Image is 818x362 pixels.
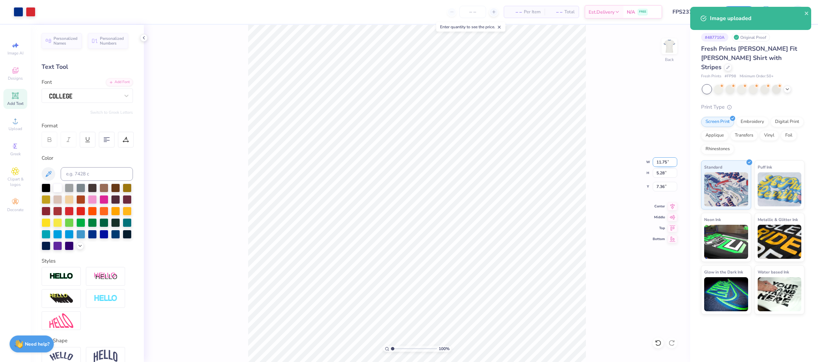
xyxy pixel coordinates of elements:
[736,117,769,127] div: Embroidery
[42,122,134,130] div: Format
[771,117,804,127] div: Digital Print
[49,313,73,328] img: Free Distort
[725,74,736,79] span: # FP98
[740,74,774,79] span: Minimum Order: 50 +
[804,9,809,17] button: close
[94,272,118,281] img: Shadow
[459,6,486,18] input: – –
[704,268,743,276] span: Glow in the Dark Ink
[701,117,734,127] div: Screen Print
[663,40,676,53] img: Back
[61,167,133,181] input: e.g. 7428 c
[439,346,450,352] span: 100 %
[704,277,748,311] img: Glow in the Dark Ink
[589,9,615,16] span: Est. Delivery
[7,207,24,213] span: Decorate
[42,154,133,162] div: Color
[653,226,665,231] span: Top
[100,36,124,46] span: Personalized Numbers
[758,277,802,311] img: Water based Ink
[10,151,21,157] span: Greek
[667,5,717,19] input: Untitled Design
[653,215,665,220] span: Middle
[701,74,721,79] span: Fresh Prints
[758,172,802,206] img: Puff Ink
[54,36,78,46] span: Personalized Names
[106,78,133,86] div: Add Font
[701,130,728,141] div: Applique
[701,144,734,154] div: Rhinestones
[9,126,22,131] span: Upload
[42,62,133,72] div: Text Tool
[42,257,133,265] div: Styles
[42,337,133,345] div: Text Shape
[704,163,722,171] span: Standard
[639,10,646,14] span: FREE
[524,9,541,16] span: Per Item
[653,237,665,241] span: Bottom
[564,9,575,16] span: Total
[3,176,27,187] span: Clipart & logos
[627,9,635,16] span: N/A
[704,225,748,259] img: Neon Ink
[758,216,798,223] span: Metallic & Glitter Ink
[758,225,802,259] img: Metallic & Glitter Ink
[8,76,23,81] span: Designs
[730,130,758,141] div: Transfers
[94,295,118,302] img: Negative Space
[7,50,24,56] span: Image AI
[758,163,772,171] span: Puff Ink
[549,9,562,16] span: – –
[49,293,73,304] img: 3d Illusion
[704,172,748,206] img: Standard
[710,14,806,22] div: Image uploaded
[7,101,24,106] span: Add Text
[701,45,797,71] span: Fresh Prints [PERSON_NAME] Fit [PERSON_NAME] Shirt with Stripes
[653,204,665,209] span: Center
[732,33,770,42] div: Original Proof
[781,130,797,141] div: Foil
[49,352,73,361] img: Arc
[90,110,133,115] button: Switch to Greek Letters
[701,33,728,42] div: # 487710A
[436,22,505,32] div: Enter quantity to see the price.
[704,216,721,223] span: Neon Ink
[701,103,804,111] div: Print Type
[25,341,49,347] strong: Need help?
[758,268,789,276] span: Water based Ink
[508,9,522,16] span: – –
[49,272,73,280] img: Stroke
[760,130,779,141] div: Vinyl
[42,78,52,86] label: Font
[665,57,674,63] div: Back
